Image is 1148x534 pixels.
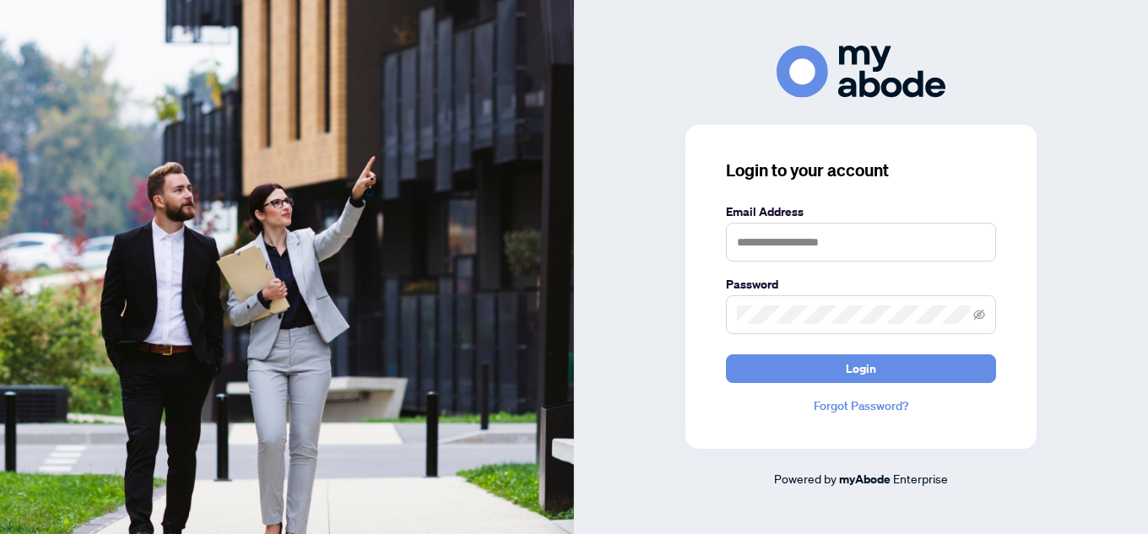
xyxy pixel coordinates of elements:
span: Powered by [774,471,837,486]
a: myAbode [839,470,891,488]
button: Login [726,354,996,383]
h3: Login to your account [726,159,996,182]
label: Email Address [726,202,996,221]
span: eye-invisible [973,309,985,321]
span: Enterprise [893,471,948,486]
a: Forgot Password? [726,396,996,415]
span: Login [846,355,876,382]
label: Password [726,275,996,294]
img: ma-logo [777,46,945,97]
